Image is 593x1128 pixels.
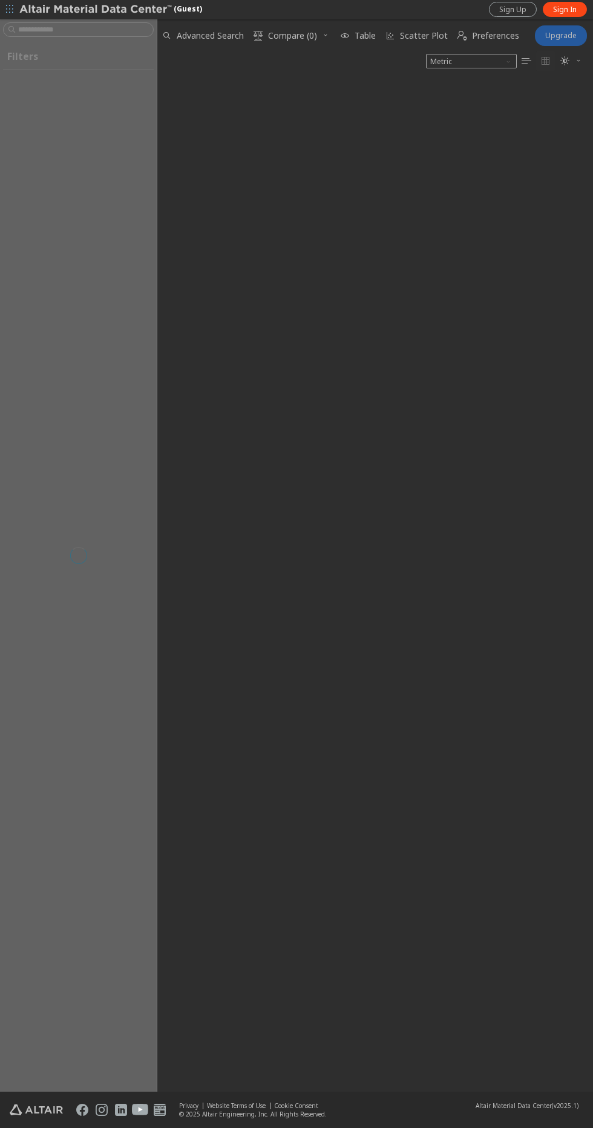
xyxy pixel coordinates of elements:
span: Compare (0) [268,31,317,40]
a: Cookie Consent [274,1101,318,1110]
a: Website Terms of Use [207,1101,266,1110]
span: Metric [426,54,517,68]
span: Altair Material Data Center [476,1101,552,1110]
div: (Guest) [19,4,202,16]
button: Theme [555,51,587,71]
span: Sign In [553,5,577,15]
span: Table [355,31,376,40]
img: Altair Material Data Center [19,4,174,16]
i:  [522,56,531,66]
span: Sign Up [499,5,526,15]
button: Table View [517,51,536,71]
span: Preferences [472,31,519,40]
span: Upgrade [545,31,577,41]
span: Advanced Search [177,31,244,40]
div: Unit System [426,54,517,68]
a: Sign In [543,2,587,17]
span: Scatter Plot [400,31,448,40]
a: Privacy [179,1101,198,1110]
button: Tile View [536,51,555,71]
div: (v2025.1) [476,1101,578,1110]
img: Altair Engineering [10,1104,63,1115]
i:  [541,56,551,66]
a: Sign Up [489,2,537,17]
i:  [457,31,467,41]
div: © 2025 Altair Engineering, Inc. All Rights Reserved. [179,1110,327,1118]
i:  [560,56,570,66]
i:  [254,31,263,41]
button: Upgrade [535,25,587,46]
